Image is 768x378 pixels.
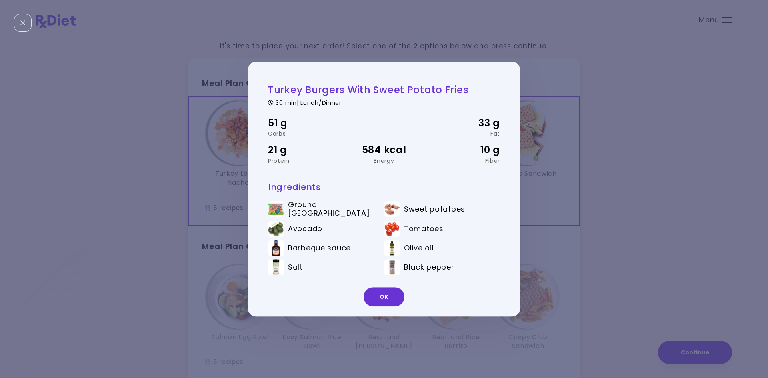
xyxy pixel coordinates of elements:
[423,142,500,158] div: 10 g
[423,158,500,164] div: Fiber
[288,244,351,252] span: Barbeque sauce
[288,263,303,272] span: Salt
[404,205,465,214] span: Sweet potatoes
[288,200,372,218] span: Ground [GEOGRAPHIC_DATA]
[345,158,422,164] div: Energy
[404,244,434,252] span: Olive oil
[423,116,500,131] div: 33 g
[268,158,345,164] div: Protein
[404,224,444,233] span: Tomatoes
[404,263,454,272] span: Black pepper
[268,142,345,158] div: 21 g
[268,116,345,131] div: 51 g
[268,131,345,136] div: Carbs
[14,14,32,32] div: Close
[268,98,500,106] div: 30 min | Lunch/Dinner
[268,84,500,96] h2: Turkey Burgers With Sweet Potato Fries
[364,287,404,306] button: OK
[288,224,322,233] span: Avocado
[345,142,422,158] div: 584 kcal
[423,131,500,136] div: Fat
[268,182,500,192] h3: Ingredients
